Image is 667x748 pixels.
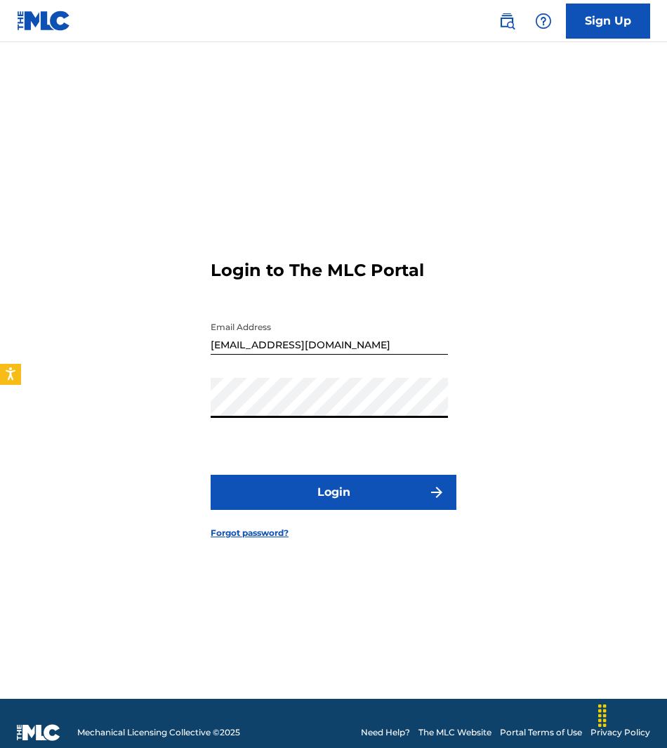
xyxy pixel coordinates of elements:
[418,726,491,739] a: The MLC Website
[493,7,521,35] a: Public Search
[428,484,445,501] img: f7272a7cc735f4ea7f67.svg
[590,726,650,739] a: Privacy Policy
[597,681,667,748] iframe: Chat Widget
[498,13,515,29] img: search
[211,475,456,510] button: Login
[77,726,240,739] span: Mechanical Licensing Collective © 2025
[500,726,582,739] a: Portal Terms of Use
[211,260,424,281] h3: Login to The MLC Portal
[17,724,60,741] img: logo
[535,13,552,29] img: help
[529,7,557,35] div: Help
[361,726,410,739] a: Need Help?
[211,527,289,539] a: Forgot password?
[591,695,614,737] div: Drag
[566,4,650,39] a: Sign Up
[17,11,71,31] img: MLC Logo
